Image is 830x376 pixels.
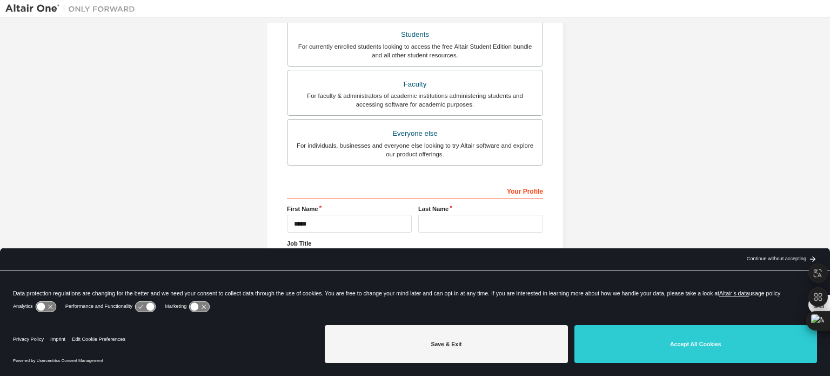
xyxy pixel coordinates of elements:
div: For currently enrolled students looking to access the free Altair Student Edition bundle and all ... [294,42,536,60]
label: First Name [287,205,412,213]
div: Faculty [294,77,536,92]
img: Altair One [5,3,140,14]
div: Students [294,27,536,42]
label: Last Name [418,205,543,213]
div: Your Profile [287,182,543,199]
div: For faculty & administrators of academic institutions administering students and accessing softwa... [294,91,536,109]
div: For individuals, businesses and everyone else looking to try Altair software and explore our prod... [294,141,536,159]
label: Job Title [287,239,543,248]
div: Everyone else [294,126,536,141]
